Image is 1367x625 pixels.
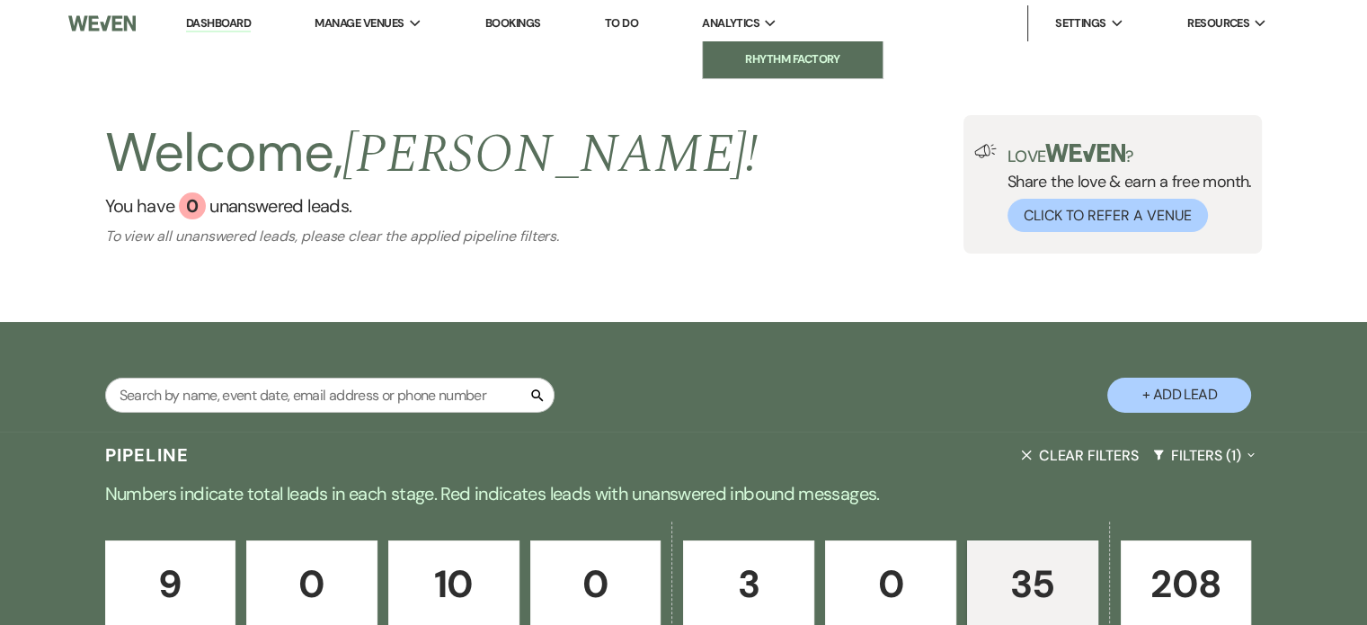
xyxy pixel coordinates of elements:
div: 0 [179,192,206,219]
p: Love ? [1007,144,1252,165]
span: Resources [1187,14,1249,32]
a: Rhythm Factory [703,41,883,77]
button: Filters (1) [1146,432,1263,479]
h3: Pipeline [105,442,190,468]
h2: Welcome, [105,115,759,192]
p: 10 [400,554,508,614]
button: Click to Refer a Venue [1007,199,1208,232]
input: Search by name, event date, email address or phone number [105,378,555,413]
img: weven-logo-green.svg [1045,144,1125,162]
p: 3 [695,554,803,614]
a: Bookings [485,15,541,31]
p: 9 [117,554,225,614]
img: Weven Logo [68,4,136,42]
p: 0 [258,554,366,614]
p: 0 [542,554,650,614]
img: loud-speaker-illustration.svg [974,144,997,158]
button: Clear Filters [1014,432,1145,479]
span: [PERSON_NAME] ! [342,113,758,196]
button: + Add Lead [1107,378,1251,413]
p: To view all unanswered leads, please clear the applied pipeline filters. [105,227,759,246]
span: Analytics [702,14,759,32]
a: To Do [605,15,638,31]
p: 35 [979,554,1087,614]
div: Share the love & earn a free month. [997,144,1252,232]
a: Dashboard [186,15,251,32]
p: 0 [837,554,945,614]
span: Manage Venues [315,14,404,32]
p: Numbers indicate total leads in each stage. Red indicates leads with unanswered inbound messages. [37,479,1331,508]
p: 208 [1132,554,1240,614]
li: Rhythm Factory [712,50,874,68]
span: Settings [1055,14,1106,32]
a: You have 0 unanswered leads. [105,192,759,219]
